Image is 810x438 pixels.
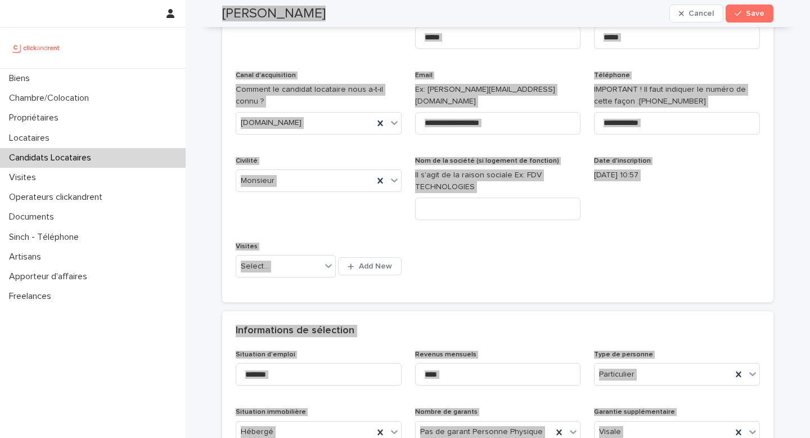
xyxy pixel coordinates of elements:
[4,73,39,84] p: Biens
[236,409,306,415] span: Situation immobilière
[639,97,706,105] ringoverc2c-number-84e06f14122c: [PHONE_NUMBER]
[359,262,392,270] span: Add New
[236,158,258,164] span: Civilité
[236,84,402,108] p: Comment le candidat locataire nous a-t-il connu ?
[415,72,433,79] span: Email
[599,369,634,381] span: Particulier
[4,252,50,262] p: Artisans
[594,409,675,415] span: Garantie supplémentaire
[415,169,581,193] p: Il s'agit de la raison sociale Ex: FDV TECHNOLOGIES
[4,232,88,243] p: Sinch - Téléphone
[594,169,760,181] p: [DATE] 10:57
[4,113,67,123] p: Propriétaires
[4,172,45,183] p: Visites
[594,351,653,358] span: Type de personne
[4,212,63,222] p: Documents
[241,117,301,129] span: [DOMAIN_NAME]
[594,86,746,105] ringover-84e06f14122c: IMPORTANT ! Il faut indiquer le numéro de cette façon :
[236,243,258,250] span: Visites
[4,133,58,144] p: Locataires
[4,93,98,104] p: Chambre/Colocation
[222,6,326,22] h2: [PERSON_NAME]
[415,351,476,358] span: Revenus mensuels
[746,10,764,17] span: Save
[338,257,401,275] button: Add New
[420,426,543,438] span: Pas de garant Personne Physique
[236,325,354,337] h2: Informations de sélection
[241,175,274,187] span: Monsieur
[4,291,60,302] p: Freelances
[415,84,581,108] p: Ex: [PERSON_NAME][EMAIL_ADDRESS][DOMAIN_NAME]
[4,153,100,163] p: Candidats Locataires
[669,5,723,23] button: Cancel
[236,351,295,358] span: Situation d'emploi
[639,97,706,105] ringoverc2c-84e06f14122c: Call with Ringover
[241,261,269,272] div: Select...
[726,5,773,23] button: Save
[594,72,630,79] span: Téléphone
[241,426,273,438] span: Hébergé
[236,72,296,79] span: Canal d'acquisition
[9,37,64,59] img: UCB0brd3T0yccxBKYDjQ
[599,426,621,438] span: Visale
[415,409,478,415] span: Nombre de garants
[4,192,111,203] p: Operateurs clickandrent
[415,158,559,164] span: Nom de la société (si logement de fonction)
[688,10,714,17] span: Cancel
[594,158,651,164] span: Date d'inscription
[4,271,96,282] p: Apporteur d'affaires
